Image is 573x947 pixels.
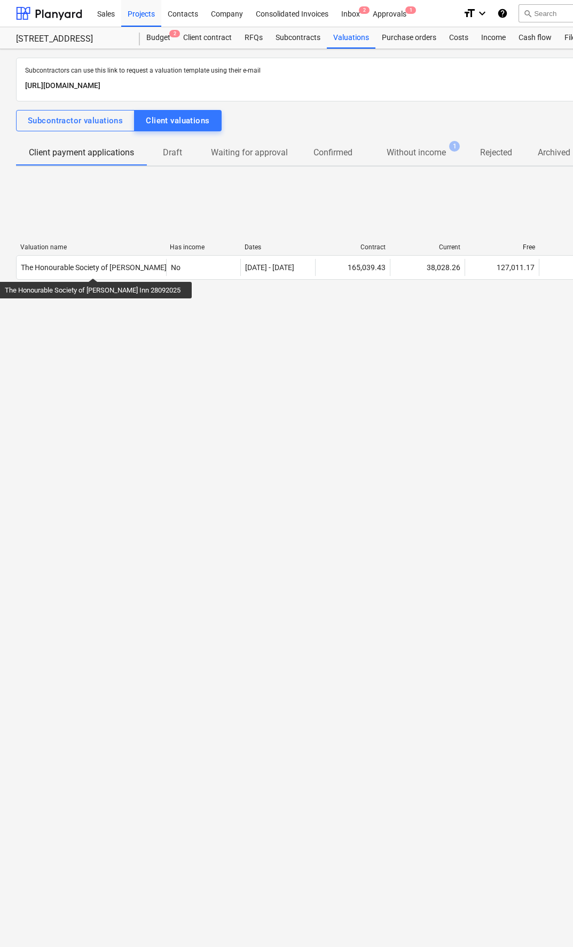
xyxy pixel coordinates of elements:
[16,34,127,45] div: [STREET_ADDRESS]
[443,27,475,49] a: Costs
[497,7,508,20] i: Knowledge base
[169,30,180,37] span: 2
[476,7,489,20] i: keyboard_arrow_down
[390,259,465,276] div: 38,028.26
[469,243,535,251] div: Free
[319,243,386,251] div: Contract
[146,114,209,128] div: Client valuations
[449,141,460,152] span: 1
[465,259,539,276] div: 127,011.17
[134,110,221,131] button: Client valuations
[166,259,241,276] div: No
[475,27,512,49] a: Income
[480,146,512,159] p: Rejected
[327,27,375,49] a: Valuations
[387,146,446,159] p: Without income
[359,6,370,14] span: 2
[375,27,443,49] a: Purchase orders
[520,896,573,947] iframe: Chat Widget
[211,146,288,159] p: Waiting for approval
[140,27,177,49] a: Budget2
[177,27,238,49] a: Client contract
[245,243,311,251] div: Dates
[463,7,476,20] i: format_size
[315,259,390,276] div: 165,039.43
[512,27,558,49] a: Cash flow
[405,6,416,14] span: 1
[20,243,161,251] div: Valuation name
[238,27,269,49] a: RFQs
[245,263,294,272] div: [DATE] - [DATE]
[269,27,327,49] a: Subcontracts
[170,243,236,251] div: Has income
[28,114,123,128] div: Subcontractor valuations
[29,146,134,159] p: Client payment applications
[140,27,177,49] div: Budget
[313,146,352,159] p: Confirmed
[21,263,215,272] div: The Honourable Society of [PERSON_NAME] Inn 28092025
[523,9,532,18] span: search
[16,110,135,131] button: Subcontractor valuations
[394,243,460,251] div: Current
[160,146,185,159] p: Draft
[538,146,570,159] p: Archived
